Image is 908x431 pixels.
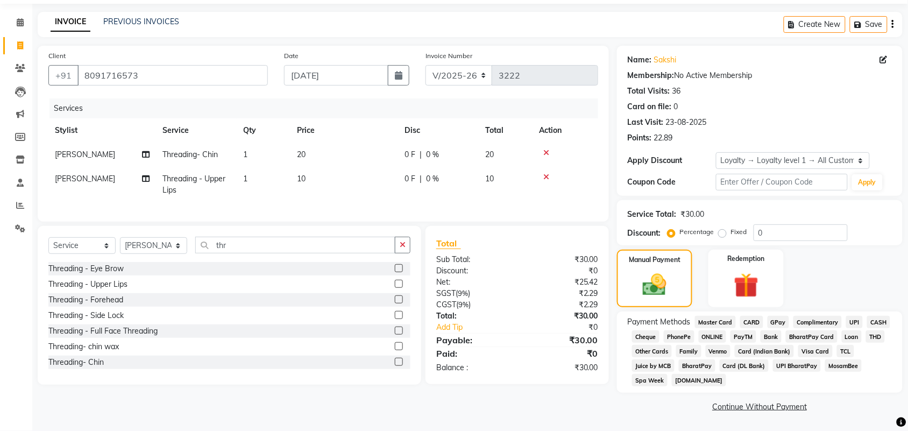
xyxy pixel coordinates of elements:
a: INVOICE [51,12,90,32]
button: +91 [48,65,79,86]
span: 0 % [426,173,439,185]
div: Threading - Upper Lips [48,279,127,290]
div: 0 [674,101,678,112]
div: ₹0 [532,322,606,333]
div: Coupon Code [628,176,716,188]
div: Threading- Chin [48,357,104,368]
span: Complimentary [793,316,842,328]
div: ( ) [428,299,517,310]
div: Membership: [628,70,675,81]
span: CARD [740,316,763,328]
span: BharatPay Card [786,330,838,343]
span: PhonePe [664,330,694,343]
span: Juice by MCB [632,359,675,372]
span: Threading- Chin [162,150,218,159]
span: TCL [837,345,854,357]
th: Service [156,118,237,143]
span: 20 [485,150,494,159]
div: Balance : [428,362,517,373]
span: Cheque [632,330,659,343]
span: Threading - Upper Lips [162,174,225,195]
img: _cash.svg [635,271,674,299]
div: Sub Total: [428,254,517,265]
span: Card (DL Bank) [720,359,769,372]
label: Manual Payment [629,255,680,265]
input: Enter Offer / Coupon Code [716,174,848,190]
span: [PERSON_NAME] [55,150,115,159]
div: Threading - Full Face Threading [48,326,158,337]
div: Service Total: [628,209,677,220]
div: Last Visit: [628,117,664,128]
img: _gift.svg [726,270,767,301]
span: 1 [243,174,247,183]
span: 9% [458,300,469,309]
div: ₹30.00 [517,362,606,373]
div: ₹30.00 [517,310,606,322]
label: Percentage [680,227,714,237]
div: Total: [428,310,517,322]
span: CGST [436,300,456,309]
span: | [420,173,422,185]
div: 23-08-2025 [666,117,707,128]
div: ₹30.00 [517,254,606,265]
div: Paid: [428,347,517,360]
div: Net: [428,277,517,288]
span: 9% [458,289,468,298]
a: Sakshi [654,54,677,66]
span: 20 [297,150,306,159]
span: 0 % [426,149,439,160]
th: Stylist [48,118,156,143]
div: Threading- chin wax [48,341,119,352]
div: ₹30.00 [681,209,705,220]
div: Threading - Forehead [48,294,123,306]
div: Threading - Side Lock [48,310,124,321]
label: Date [284,51,299,61]
button: Create New [784,16,846,33]
span: Other Cards [632,345,672,357]
div: Points: [628,132,652,144]
div: Discount: [628,228,661,239]
span: [PERSON_NAME] [55,174,115,183]
button: Save [850,16,888,33]
div: Name: [628,54,652,66]
div: ₹25.42 [517,277,606,288]
span: BharatPay [679,359,715,372]
label: Redemption [728,254,765,264]
span: Card (Indian Bank) [735,345,794,357]
div: 22.89 [654,132,673,144]
span: Total [436,238,461,249]
span: Master Card [695,316,736,328]
label: Client [48,51,66,61]
span: [DOMAIN_NAME] [672,374,726,386]
span: THD [866,330,885,343]
div: Discount: [428,265,517,277]
div: ( ) [428,288,517,299]
a: Continue Without Payment [619,401,900,413]
div: Total Visits: [628,86,670,97]
span: Visa Card [798,345,833,357]
div: ₹0 [517,265,606,277]
div: ₹0 [517,347,606,360]
th: Action [533,118,598,143]
span: MosamBee [825,359,862,372]
a: PREVIOUS INVOICES [103,17,179,26]
span: UPI [846,316,863,328]
label: Fixed [731,227,747,237]
div: ₹30.00 [517,334,606,347]
th: Qty [237,118,290,143]
label: Invoice Number [425,51,472,61]
span: Loan [842,330,862,343]
th: Disc [398,118,479,143]
span: 1 [243,150,247,159]
div: 36 [672,86,681,97]
span: Venmo [706,345,731,357]
span: | [420,149,422,160]
input: Search by Name/Mobile/Email/Code [77,65,268,86]
span: Bank [761,330,782,343]
span: 10 [297,174,306,183]
th: Price [290,118,398,143]
span: ONLINE [699,330,727,343]
span: UPI BharatPay [773,359,821,372]
span: GPay [768,316,790,328]
span: 0 F [405,149,415,160]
